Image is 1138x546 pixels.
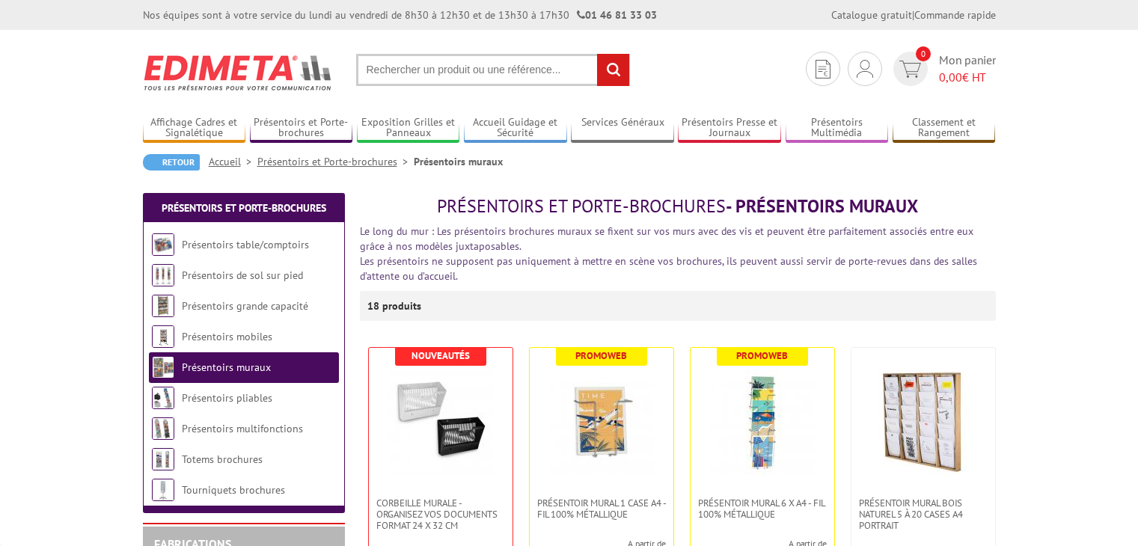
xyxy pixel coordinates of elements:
img: Présentoir mural 6 x A4 - Fil 100% métallique [710,370,815,475]
a: Services Généraux [571,116,674,141]
b: Promoweb [575,349,627,362]
h1: - Présentoirs muraux [360,197,996,216]
p: 18 produits [367,291,423,321]
a: Accueil Guidage et Sécurité [464,116,567,141]
a: Présentoirs multifonctions [182,422,303,435]
a: Présentoirs table/comptoirs [182,238,309,251]
a: Présentoirs pliables [182,391,272,405]
a: Présentoirs de sol sur pied [182,269,303,282]
img: Présentoirs grande capacité [152,295,174,317]
a: Affichage Cadres et Signalétique [143,116,246,141]
a: Présentoirs et Porte-brochures [250,116,353,141]
span: Mon panier [939,52,996,86]
img: Présentoirs muraux [152,356,174,378]
span: Présentoir mural 1 case A4 - Fil 100% métallique [537,497,666,520]
span: 0,00 [939,70,962,85]
img: Présentoirs multifonctions [152,417,174,440]
img: Présentoirs pliables [152,387,174,409]
a: Tourniquets brochures [182,483,285,497]
div: Nos équipes sont à votre service du lundi au vendredi de 8h30 à 12h30 et de 13h30 à 17h30 [143,7,657,22]
a: Présentoirs et Porte-brochures [162,201,326,215]
a: Totems brochures [182,453,263,466]
font: Le long du mur : Les présentoirs brochures muraux se fixent sur vos murs avec des vis et peuvent ... [360,224,973,253]
img: devis rapide [899,61,921,78]
img: devis rapide [857,60,873,78]
a: Présentoirs muraux [182,361,271,374]
input: Rechercher un produit ou une référence... [356,54,630,86]
img: Corbeille Murale - Organisez vos documents format 24 x 32 cm [388,370,493,475]
span: € HT [939,69,996,86]
img: Présentoirs de sol sur pied [152,264,174,286]
a: Retour [143,154,200,171]
li: Présentoirs muraux [414,154,503,169]
a: devis rapide 0 Mon panier 0,00€ HT [890,52,996,86]
input: rechercher [597,54,629,86]
span: Corbeille Murale - Organisez vos documents format 24 x 32 cm [376,497,505,531]
div: | [831,7,996,22]
img: Présentoirs table/comptoirs [152,233,174,256]
a: Classement et Rangement [893,116,996,141]
img: Totems brochures [152,448,174,470]
a: Présentoirs mobiles [182,330,272,343]
img: devis rapide [816,60,830,79]
b: Nouveautés [412,349,470,362]
a: Présentoir Mural Bois naturel 5 à 20 cases A4 Portrait [851,497,995,531]
img: Edimeta [143,45,334,100]
a: Commande rapide [914,8,996,22]
span: Présentoir mural 6 x A4 - Fil 100% métallique [698,497,827,520]
img: Tourniquets brochures [152,479,174,501]
a: Présentoirs Presse et Journaux [678,116,781,141]
a: Corbeille Murale - Organisez vos documents format 24 x 32 cm [369,497,513,531]
span: Présentoirs et Porte-brochures [437,194,726,218]
img: Présentoirs mobiles [152,325,174,348]
a: Présentoir mural 1 case A4 - Fil 100% métallique [530,497,673,520]
strong: 01 46 81 33 03 [577,8,657,22]
a: Présentoirs grande capacité [182,299,308,313]
img: Présentoir mural 1 case A4 - Fil 100% métallique [549,370,654,475]
span: Présentoir Mural Bois naturel 5 à 20 cases A4 Portrait [859,497,988,531]
a: Présentoirs Multimédia [786,116,889,141]
img: Présentoir Mural Bois naturel 5 à 20 cases A4 Portrait [871,370,976,475]
b: Promoweb [736,349,788,362]
a: Présentoirs et Porte-brochures [257,155,414,168]
a: Accueil [209,155,257,168]
a: Présentoir mural 6 x A4 - Fil 100% métallique [691,497,834,520]
font: Les présentoirs ne supposent pas uniquement à mettre en scène vos brochures, ils peuvent aussi se... [360,254,977,283]
a: Catalogue gratuit [831,8,912,22]
span: 0 [916,46,931,61]
a: Exposition Grilles et Panneaux [357,116,460,141]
